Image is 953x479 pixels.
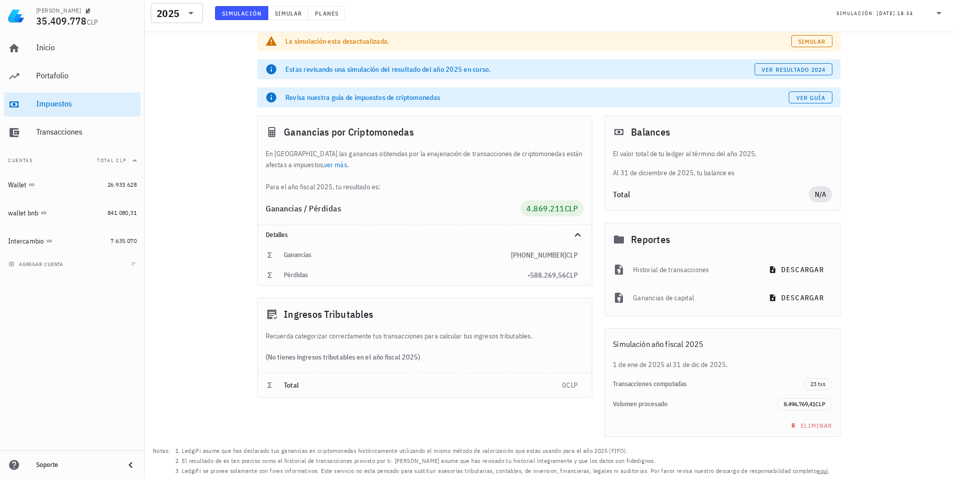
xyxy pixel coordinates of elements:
[8,237,44,246] div: Intercambio
[771,293,824,302] span: descargar
[324,160,347,169] a: ver más
[633,287,754,309] div: Ganancias de capital
[108,209,137,216] span: 841.080,31
[4,121,141,145] a: Transacciones
[784,418,836,432] button: Eliminar
[36,43,137,52] div: Inicio
[182,446,830,456] li: LedgiFi asume que has declarado tus ganancias en criptomonedas históricamente utilizando el mismo...
[605,223,840,256] div: Reportes
[565,203,578,213] span: CLP
[511,251,566,260] span: [PHONE_NUMBER]
[258,298,592,330] div: Ingresos Tributables
[791,35,832,47] a: Simular
[308,6,345,20] button: Planes
[4,149,141,173] button: CuentasTotal CLP
[285,64,755,74] div: Estas revisando una simulación del resultado del año 2025 en curso.
[755,63,832,75] button: ver resultado 2024
[810,379,825,390] span: 23 txs
[526,203,565,213] span: 4.869.211
[266,203,341,213] span: Ganancias / Pérdidas
[605,116,840,148] div: Balances
[266,231,560,239] div: Detalles
[836,7,877,20] div: Simulación:
[284,251,511,259] div: Ganancias
[314,10,339,17] span: Planes
[151,3,203,23] div: 2025
[258,225,592,245] div: Detalles
[613,380,804,388] div: Transacciones computadas
[36,14,87,28] span: 35.409.778
[566,271,578,280] span: CLP
[258,330,592,341] div: Recuerda categorizar correctamente tus transacciones para calcular tus ingresos tributables.
[4,64,141,88] a: Portafolio
[566,381,578,390] span: CLP
[562,381,566,390] span: 0
[215,6,268,20] button: Simulación
[4,36,141,60] a: Inicio
[157,9,179,19] div: 2025
[284,381,299,390] span: Total
[274,10,302,17] span: Simular
[796,94,826,101] span: Ver guía
[8,181,27,189] div: Wallet
[527,271,566,280] span: -588.269,56
[36,71,137,80] div: Portafolio
[877,9,913,19] div: [DATE] 18:34
[36,99,137,108] div: Impuestos
[284,271,527,279] div: Pérdidas
[605,148,840,178] div: Al 31 de diciembre de 2025, tu balance es
[815,400,825,408] span: CLP
[4,229,141,253] a: Intercambio 7.635.070
[613,190,809,198] div: Total
[258,148,592,192] div: En [GEOGRAPHIC_DATA] las ganancias obtenidas por la enajenación de transacciones de criptomonedas...
[763,289,832,307] button: descargar
[771,265,824,274] span: descargar
[830,4,951,23] div: Simulación:[DATE] 18:34
[268,6,309,20] button: Simular
[182,466,830,476] li: LedgiFi se provee solamente con fines informativos. Este servicio no esta pensado para sustituir ...
[815,186,826,202] span: N/A
[258,341,592,373] div: (No tienes ingresos tributables en el año fiscal 2025)
[258,116,592,148] div: Ganancias por Criptomonedas
[613,148,832,159] p: El valor total de tu ledger al término del año 2025.
[788,422,832,429] span: Eliminar
[605,329,840,359] div: Simulación año fiscal 2025
[36,461,117,469] div: Soporte
[4,173,141,197] a: Wallet 26.933.628
[285,36,791,46] div: La simulación esta desactualizada.
[6,259,68,269] button: agregar cuenta
[108,181,137,188] span: 26.933.628
[613,400,777,408] div: Volumen procesado
[789,91,832,103] a: Ver guía
[11,261,63,268] span: agregar cuenta
[145,443,953,479] footer: Notas:
[761,66,825,73] span: ver resultado 2024
[97,157,127,164] span: Total CLP
[8,8,24,24] img: LedgiFi
[36,127,137,137] div: Transacciones
[87,18,98,27] span: CLP
[8,209,39,217] div: wallet bnb
[4,201,141,225] a: wallet bnb 841.080,31
[36,7,81,15] div: [PERSON_NAME]
[285,92,789,102] div: Revisa nuestra guía de impuestos de criptomonedas
[817,467,828,474] a: aquí
[605,359,840,370] div: 1 de ene de 2025 al 31 de dic de 2025.
[566,251,578,260] span: CLP
[111,237,137,245] span: 7.635.070
[633,259,754,281] div: Historial de transacciones
[182,456,830,466] li: El resultado de es tan preciso como el historial de transacciones provisto por ti. [PERSON_NAME] ...
[222,10,262,17] span: Simulación
[798,38,826,45] span: Simular
[784,400,815,408] span: 8.496.769,41
[763,261,832,279] button: descargar
[4,92,141,116] a: Impuestos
